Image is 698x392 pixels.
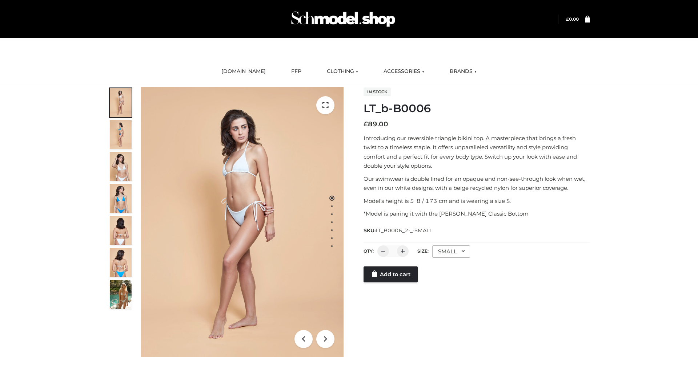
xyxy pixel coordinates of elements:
img: Arieltop_CloudNine_AzureSky2.jpg [110,280,132,309]
a: BRANDS [444,64,482,79]
span: £ [566,16,569,22]
bdi: 89.00 [364,120,388,128]
span: SKU: [364,226,433,235]
a: FFP [286,64,307,79]
p: *Model is pairing it with the [PERSON_NAME] Classic Bottom [364,209,590,219]
img: ArielClassicBikiniTop_CloudNine_AzureSky_OW114ECO_8-scaled.jpg [110,248,132,277]
img: ArielClassicBikiniTop_CloudNine_AzureSky_OW114ECO_1-scaled.jpg [110,88,132,117]
h1: LT_b-B0006 [364,102,590,115]
label: Size: [417,248,429,254]
img: ArielClassicBikiniTop_CloudNine_AzureSky_OW114ECO_4-scaled.jpg [110,184,132,213]
a: [DOMAIN_NAME] [216,64,271,79]
img: Schmodel Admin 964 [289,5,398,33]
p: Model’s height is 5 ‘8 / 173 cm and is wearing a size S. [364,196,590,206]
img: ArielClassicBikiniTop_CloudNine_AzureSky_OW114ECO_7-scaled.jpg [110,216,132,245]
a: £0.00 [566,16,579,22]
p: Introducing our reversible triangle bikini top. A masterpiece that brings a fresh twist to a time... [364,134,590,171]
img: ArielClassicBikiniTop_CloudNine_AzureSky_OW114ECO_3-scaled.jpg [110,152,132,181]
div: SMALL [432,245,470,258]
a: Add to cart [364,266,418,282]
span: In stock [364,87,391,96]
img: ArielClassicBikiniTop_CloudNine_AzureSky_OW114ECO_1 [141,87,344,357]
bdi: 0.00 [566,16,579,22]
label: QTY: [364,248,374,254]
a: ACCESSORIES [378,64,430,79]
img: ArielClassicBikiniTop_CloudNine_AzureSky_OW114ECO_2-scaled.jpg [110,120,132,149]
a: CLOTHING [321,64,364,79]
span: £ [364,120,368,128]
span: LT_B0006_2-_-SMALL [376,227,432,234]
p: Our swimwear is double lined for an opaque and non-see-through look when wet, even in our white d... [364,174,590,193]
